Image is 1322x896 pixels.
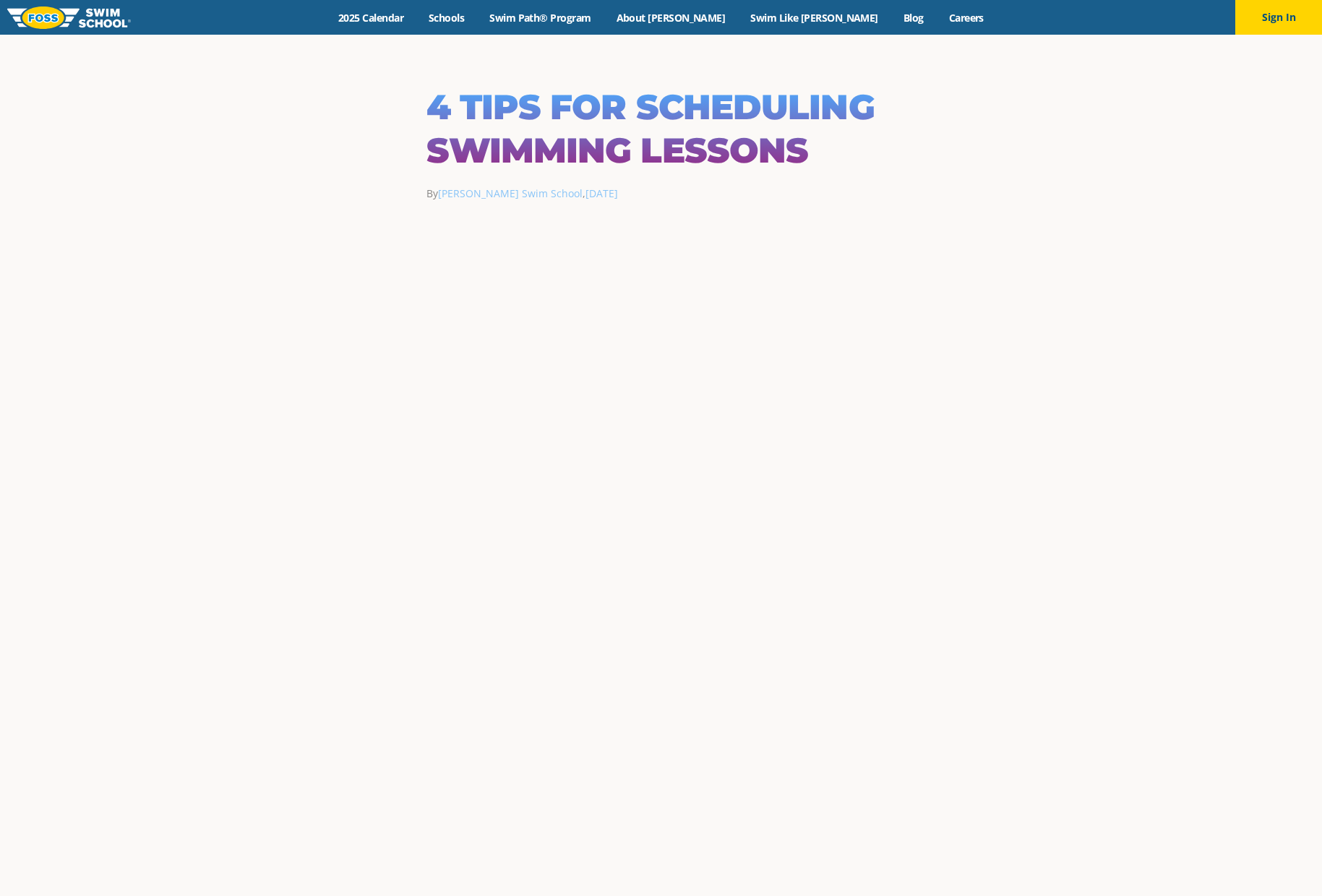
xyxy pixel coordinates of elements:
a: Swim Path® Program [477,11,604,25]
span: By [426,186,583,200]
a: About [PERSON_NAME] [604,11,738,25]
a: 2025 Calendar [326,11,416,25]
a: Schools [416,11,477,25]
a: Blog [890,11,936,25]
a: Careers [936,11,996,25]
a: [PERSON_NAME] Swim School [438,186,583,200]
img: FOSS Swim School Logo [7,7,131,29]
a: Swim Like [PERSON_NAME] [738,11,891,25]
h1: 4 Tips for Scheduling Swimming Lessons [426,85,896,172]
span: , [583,186,618,200]
a: [DATE] [585,186,618,200]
